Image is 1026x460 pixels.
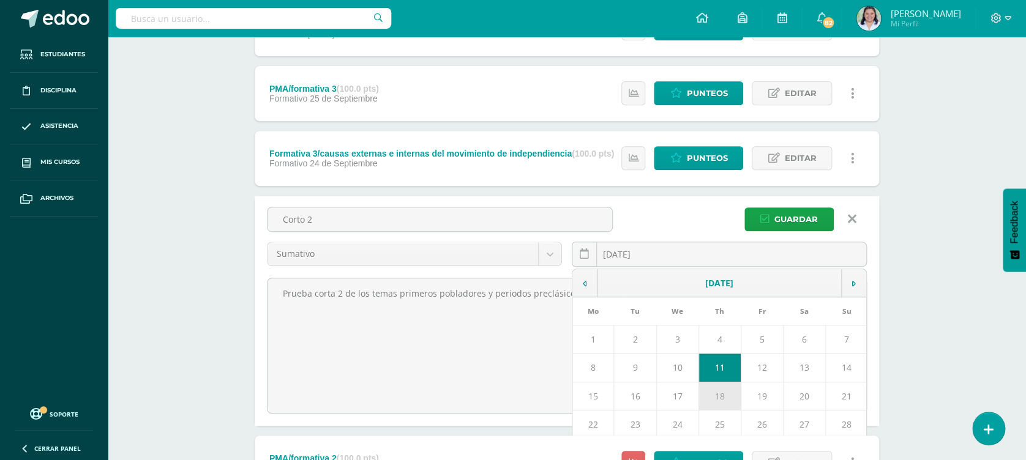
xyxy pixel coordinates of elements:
[614,410,656,438] td: 23
[572,354,614,382] td: 8
[277,242,529,265] span: Sumativo
[10,109,98,145] a: Asistencia
[597,269,842,297] td: [DATE]
[614,354,656,382] td: 9
[656,382,698,410] td: 17
[783,297,825,325] th: Sa
[269,84,379,94] div: PMA/formativa 3
[774,208,818,231] span: Guardar
[572,242,866,266] input: Fecha de entrega
[337,84,379,94] strong: (100.0 pts)
[614,382,656,410] td: 16
[783,354,825,382] td: 13
[268,278,866,413] textarea: Prueba corta 2 de los temas primeros pobladores y periodos preclásico, posclásico y clásico
[15,405,93,421] a: Soporte
[783,325,825,354] td: 6
[783,382,825,410] td: 20
[698,354,741,382] td: 11
[1009,201,1020,243] span: Feedback
[10,144,98,180] a: Mis cursos
[654,146,743,170] a: Punteos
[40,193,73,203] span: Archivos
[654,81,743,105] a: Punteos
[784,82,816,105] span: Editar
[310,158,378,168] span: 24 de Septiembre
[698,297,741,325] th: Th
[741,297,783,325] th: Fr
[825,410,867,438] td: 28
[269,149,614,158] div: Formativa 3/causas externas e internas del movimiento de independiencia
[822,16,835,29] span: 82
[50,410,78,418] span: Soporte
[656,354,698,382] td: 10
[116,8,391,29] input: Busca un usuario...
[656,297,698,325] th: We
[1003,188,1026,272] button: Feedback - Mostrar encuesta
[572,297,614,325] th: Mo
[40,157,80,167] span: Mis cursos
[698,325,741,354] td: 4
[572,325,614,354] td: 1
[656,410,698,438] td: 24
[10,180,98,217] a: Archivos
[572,149,614,158] strong: (100.0 pts)
[10,73,98,109] a: Disciplina
[268,207,612,231] input: Título
[656,325,698,354] td: 3
[856,6,881,31] img: 2e6c258da9ccee66aa00087072d4f1d6.png
[34,444,81,453] span: Cerrar panel
[686,147,727,169] span: Punteos
[825,325,867,354] td: 7
[40,121,78,131] span: Asistencia
[614,297,656,325] th: Tu
[268,242,561,265] a: Sumativo
[741,354,783,382] td: 12
[784,147,816,169] span: Editar
[741,410,783,438] td: 26
[686,82,727,105] span: Punteos
[825,382,867,410] td: 21
[572,410,614,438] td: 22
[698,410,741,438] td: 25
[40,50,85,59] span: Estudiantes
[269,158,307,168] span: Formativo
[744,207,834,231] button: Guardar
[783,410,825,438] td: 27
[825,297,867,325] th: Su
[890,18,960,29] span: Mi Perfil
[698,382,741,410] td: 18
[40,86,77,95] span: Disciplina
[10,37,98,73] a: Estudiantes
[310,94,378,103] span: 25 de Septiembre
[614,325,656,354] td: 2
[890,7,960,20] span: [PERSON_NAME]
[572,382,614,410] td: 15
[825,354,867,382] td: 14
[741,325,783,354] td: 5
[269,94,307,103] span: Formativo
[741,382,783,410] td: 19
